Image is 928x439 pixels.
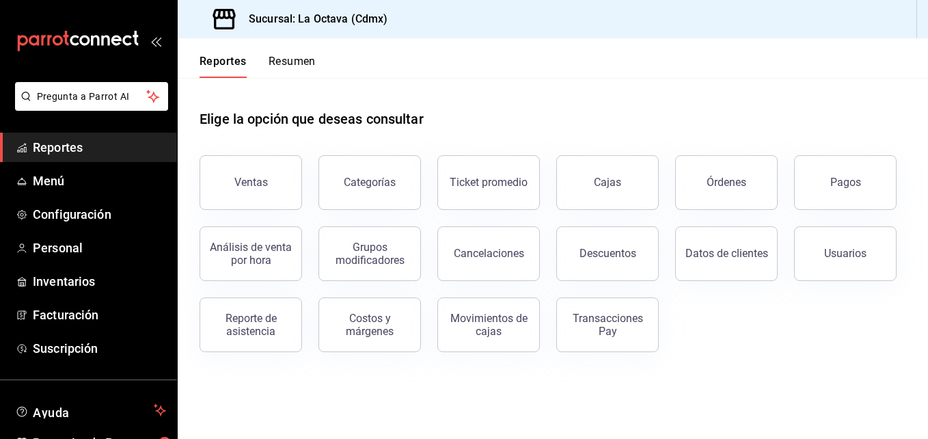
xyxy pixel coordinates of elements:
span: Ayuda [33,402,148,418]
button: Categorías [318,155,421,210]
button: Cancelaciones [437,226,540,281]
button: Reporte de asistencia [200,297,302,352]
div: Grupos modificadores [327,241,412,267]
button: Análisis de venta por hora [200,226,302,281]
h3: Sucursal: La Octava (Cdmx) [238,11,387,27]
span: Personal [33,239,166,257]
span: Pregunta a Parrot AI [37,90,147,104]
div: Usuarios [824,247,866,260]
div: Descuentos [579,247,636,260]
div: Movimientos de cajas [446,312,531,338]
div: Pagos [830,176,861,189]
div: Cancelaciones [454,247,524,260]
div: Ticket promedio [450,176,528,189]
span: Configuración [33,205,166,224]
span: Inventarios [33,272,166,291]
button: Pregunta a Parrot AI [15,82,168,111]
div: Datos de clientes [685,247,768,260]
button: Órdenes [675,155,778,210]
button: Resumen [269,55,316,78]
span: Facturación [33,306,166,324]
button: Transacciones Pay [556,297,659,352]
div: Reporte de asistencia [208,312,293,338]
span: Menú [33,172,166,190]
div: Cajas [594,176,621,189]
h1: Elige la opción que deseas consultar [200,109,424,129]
button: Costos y márgenes [318,297,421,352]
div: Categorías [344,176,396,189]
a: Pregunta a Parrot AI [10,99,168,114]
button: Movimientos de cajas [437,297,540,352]
span: Suscripción [33,339,166,358]
div: Órdenes [707,176,746,189]
div: Costos y márgenes [327,312,412,338]
button: Datos de clientes [675,226,778,281]
button: Descuentos [556,226,659,281]
button: Ventas [200,155,302,210]
button: Ticket promedio [437,155,540,210]
div: Ventas [234,176,268,189]
div: Transacciones Pay [565,312,650,338]
div: navigation tabs [200,55,316,78]
button: Reportes [200,55,247,78]
button: open_drawer_menu [150,36,161,46]
button: Grupos modificadores [318,226,421,281]
button: Usuarios [794,226,897,281]
span: Reportes [33,138,166,157]
div: Análisis de venta por hora [208,241,293,267]
button: Cajas [556,155,659,210]
button: Pagos [794,155,897,210]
